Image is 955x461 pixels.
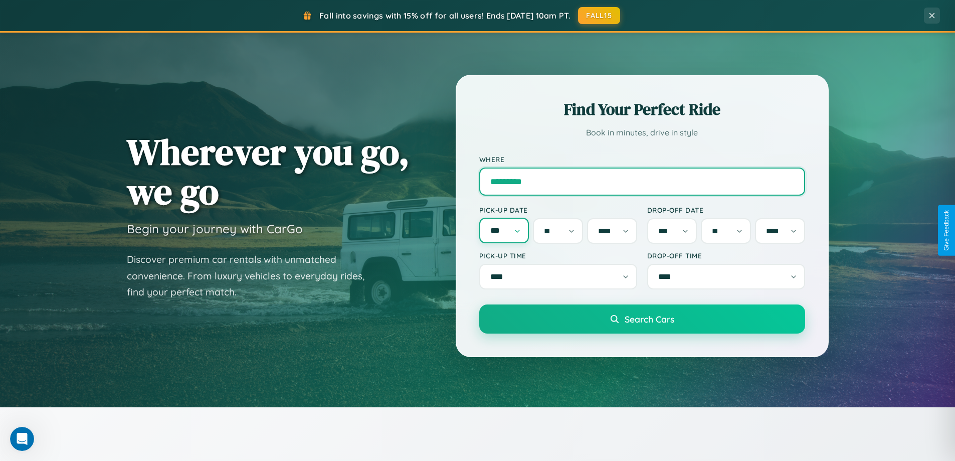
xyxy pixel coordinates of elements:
[479,206,637,214] label: Pick-up Date
[943,210,950,251] div: Give Feedback
[625,314,674,325] span: Search Cars
[479,98,805,120] h2: Find Your Perfect Ride
[10,427,34,451] iframe: Intercom live chat
[319,11,570,21] span: Fall into savings with 15% off for all users! Ends [DATE] 10am PT.
[479,304,805,334] button: Search Cars
[647,251,805,260] label: Drop-off Time
[127,221,303,236] h3: Begin your journey with CarGo
[578,7,620,24] button: FALL15
[479,125,805,140] p: Book in minutes, drive in style
[479,155,805,164] label: Where
[479,251,637,260] label: Pick-up Time
[647,206,805,214] label: Drop-off Date
[127,251,377,300] p: Discover premium car rentals with unmatched convenience. From luxury vehicles to everyday rides, ...
[127,132,410,211] h1: Wherever you go, we go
